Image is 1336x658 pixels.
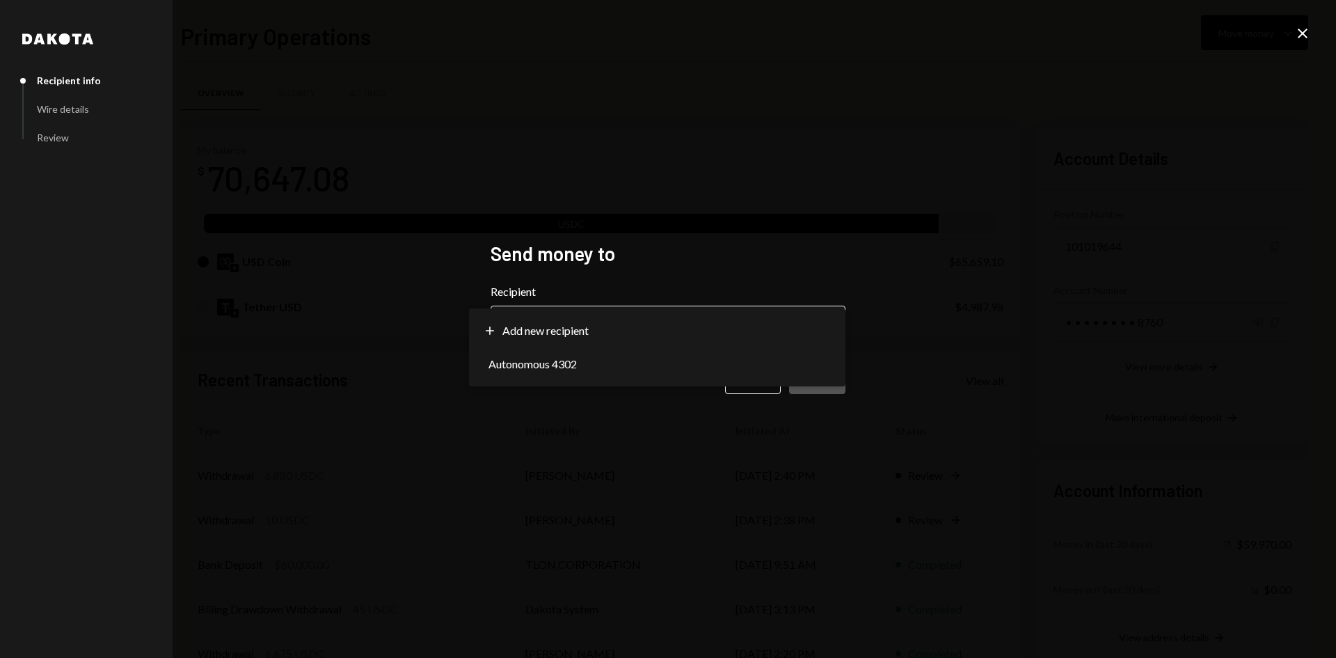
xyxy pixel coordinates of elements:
button: Recipient [491,306,845,345]
div: Review [37,132,69,143]
div: Wire details [37,103,89,115]
span: Add new recipient [502,322,589,339]
label: Recipient [491,283,845,300]
div: Recipient info [37,75,101,86]
h2: Send money to [491,240,845,267]
span: Autonomous 4302 [488,356,577,373]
